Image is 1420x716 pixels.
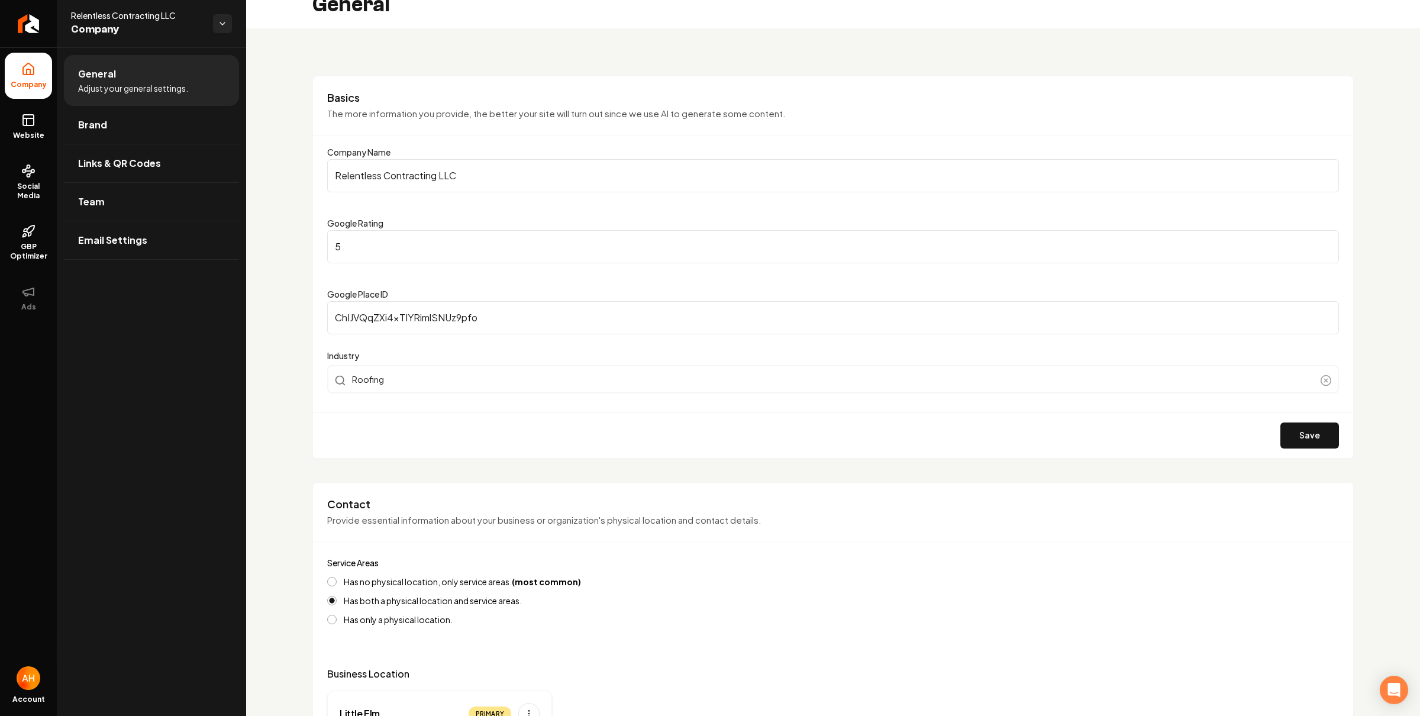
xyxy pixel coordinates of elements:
[344,615,453,624] label: Has only a physical location.
[78,156,161,170] span: Links & QR Codes
[78,118,107,132] span: Brand
[512,576,581,587] strong: (most common)
[17,666,40,690] img: Anthony Hurgoi
[1280,422,1339,449] button: Save
[78,82,188,94] span: Adjust your general settings.
[78,195,105,209] span: Team
[17,302,41,312] span: Ads
[5,104,52,150] a: Website
[327,497,1339,511] h3: Contact
[17,666,40,690] button: Open user button
[327,107,1339,121] p: The more information you provide, the better your site will turn out since we use AI to generate ...
[327,289,388,299] label: Google Place ID
[344,596,522,605] label: Has both a physical location and service areas.
[8,131,49,140] span: Website
[327,230,1339,263] input: Google Rating
[327,91,1339,105] h3: Basics
[64,183,239,221] a: Team
[327,667,1339,681] p: Business Location
[64,144,239,182] a: Links & QR Codes
[344,578,581,586] label: Has no physical location, only service areas.
[5,242,52,261] span: GBP Optimizer
[327,147,390,157] label: Company Name
[71,21,204,38] span: Company
[1380,676,1408,704] div: Open Intercom Messenger
[327,349,1339,363] label: Industry
[5,154,52,210] a: Social Media
[18,14,40,33] img: Rebolt Logo
[5,215,52,270] a: GBP Optimizer
[64,106,239,144] a: Brand
[78,67,116,81] span: General
[6,80,51,89] span: Company
[71,9,204,21] span: Relentless Contracting LLC
[327,514,1339,527] p: Provide essential information about your business or organization's physical location and contact...
[78,233,147,247] span: Email Settings
[327,218,383,228] label: Google Rating
[12,695,45,704] span: Account
[5,275,52,321] button: Ads
[327,159,1339,192] input: Company Name
[5,182,52,201] span: Social Media
[64,221,239,259] a: Email Settings
[327,557,379,568] label: Service Areas
[327,301,1339,334] input: Google Place ID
